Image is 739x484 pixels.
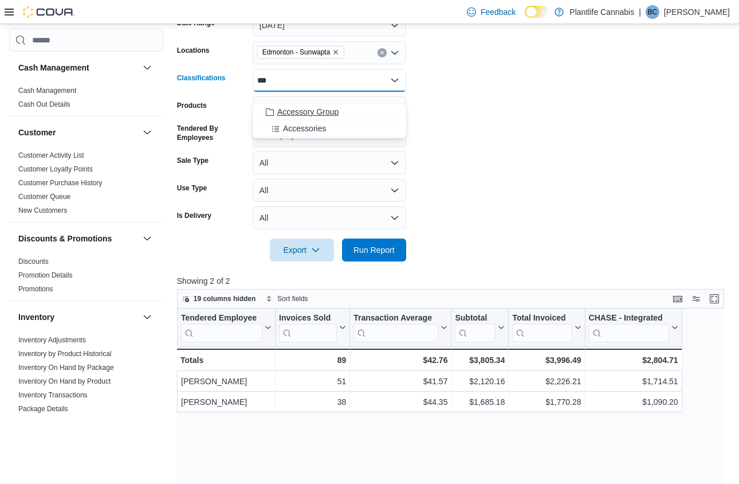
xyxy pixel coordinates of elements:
[18,336,86,344] a: Inventory Adjustments
[9,255,163,300] div: Discounts & Promotions
[512,313,572,324] div: Total Invoiced
[253,120,406,137] button: Accessories
[353,395,447,409] div: $44.35
[253,104,406,137] div: Choose from the following options
[277,106,339,118] span: Accessory Group
[177,156,209,165] label: Sale Type
[18,87,76,95] a: Cash Management
[648,5,658,19] span: BC
[353,353,447,367] div: $42.76
[481,6,516,18] span: Feedback
[588,353,678,367] div: $2,804.71
[332,49,339,56] button: Remove Edmonton - Sunwapta from selection in this group
[588,374,678,388] div: $1,714.51
[18,86,76,95] span: Cash Management
[253,206,406,229] button: All
[18,206,67,215] span: New Customers
[18,233,138,244] button: Discounts & Promotions
[646,5,659,19] div: Beau Cadrin
[9,84,163,116] div: Cash Management
[181,313,262,324] div: Tendered Employee
[18,151,84,160] span: Customer Activity List
[18,151,84,159] a: Customer Activity List
[140,61,154,75] button: Cash Management
[378,48,387,57] button: Clear input
[253,179,406,202] button: All
[588,395,678,409] div: $1,090.20
[18,364,114,372] a: Inventory On Hand by Package
[270,239,334,261] button: Export
[279,353,346,367] div: 89
[18,363,114,372] span: Inventory On Hand by Package
[18,193,70,201] a: Customer Queue
[283,123,326,134] span: Accessories
[23,6,74,18] img: Cova
[18,404,68,413] span: Package Details
[512,313,581,342] button: Total Invoiced
[18,100,70,108] a: Cash Out Details
[588,313,678,342] button: CHASE - Integrated
[180,353,272,367] div: Totals
[279,395,346,409] div: 38
[353,244,395,256] span: Run Report
[140,232,154,245] button: Discounts & Promotions
[390,103,399,112] button: Open list of options
[689,292,703,306] button: Display options
[455,395,505,409] div: $1,685.18
[18,377,111,385] a: Inventory On Hand by Product
[639,5,641,19] p: |
[18,127,138,138] button: Customer
[18,127,56,138] h3: Customer
[664,5,730,19] p: [PERSON_NAME]
[18,165,93,173] a: Customer Loyalty Points
[181,395,272,409] div: [PERSON_NAME]
[18,62,89,73] h3: Cash Management
[353,313,438,324] div: Transaction Average
[18,391,88,399] a: Inventory Transactions
[177,101,207,110] label: Products
[18,271,73,280] span: Promotion Details
[455,313,496,342] div: Subtotal
[18,178,103,188] span: Customer Purchase History
[18,233,112,244] h3: Discounts & Promotions
[353,313,438,342] div: Transaction Average
[279,313,346,342] button: Invoices Sold
[257,46,345,58] span: Edmonton - Sunwapta
[253,14,406,37] button: [DATE]
[18,192,70,201] span: Customer Queue
[390,48,399,57] button: Open list of options
[455,313,496,324] div: Subtotal
[18,311,54,323] h3: Inventory
[177,275,730,287] p: Showing 2 of 2
[462,1,520,24] a: Feedback
[181,374,272,388] div: [PERSON_NAME]
[177,73,226,83] label: Classifications
[181,313,262,342] div: Tendered Employee
[140,126,154,139] button: Customer
[18,350,112,358] a: Inventory by Product Historical
[18,335,86,345] span: Inventory Adjustments
[512,353,581,367] div: $3,996.49
[18,179,103,187] a: Customer Purchase History
[253,104,406,120] button: Accessory Group
[455,353,505,367] div: $3,805.34
[18,405,68,413] a: Package Details
[707,292,721,306] button: Enter fullscreen
[18,257,49,266] span: Discounts
[177,46,210,55] label: Locations
[261,292,312,306] button: Sort fields
[9,149,163,222] div: Customer
[588,313,669,324] div: CHASE - Integrated
[342,239,406,261] button: Run Report
[279,313,337,324] div: Invoices Sold
[18,271,73,279] a: Promotion Details
[18,377,111,386] span: Inventory On Hand by Product
[512,374,581,388] div: $2,226.21
[455,374,505,388] div: $2,120.16
[18,62,138,73] button: Cash Management
[390,76,399,85] button: Close list of options
[177,124,248,142] label: Tendered By Employees
[455,313,505,342] button: Subtotal
[140,310,154,324] button: Inventory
